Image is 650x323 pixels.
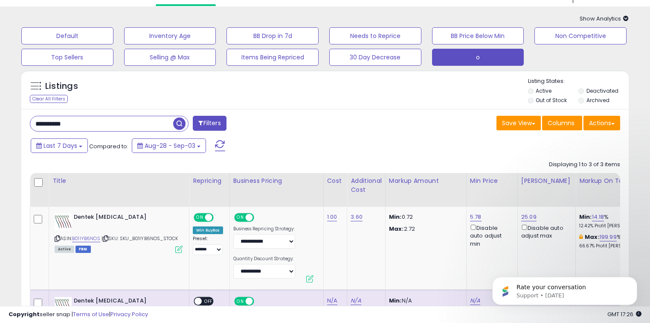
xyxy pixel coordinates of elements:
a: B01IYB6NOS [72,235,100,242]
a: Privacy Policy [110,310,148,318]
span: | SKU: SKU_B01IYB6NOS_STOCK [102,235,178,242]
div: [PERSON_NAME] [521,176,572,185]
img: 51RX4UJOc5L._SL40_.jpg [55,297,72,314]
button: Inventory Age [124,27,216,44]
button: BB Drop in 7d [226,27,319,44]
button: Top Sellers [21,49,113,66]
label: Quantity Discount Strategy: [233,256,295,262]
button: 30 Day Decrease [329,49,421,66]
div: Title [52,176,186,185]
a: 14.18 [592,213,604,221]
b: Dentek [MEDICAL_DATA] [74,297,177,307]
div: ASIN: [55,213,183,252]
span: OFF [202,298,215,305]
button: Save View [496,116,541,130]
button: Default [21,27,113,44]
div: Clear All Filters [30,95,68,103]
button: o [432,49,524,66]
a: N/A [327,297,337,305]
label: Archived [586,97,609,104]
span: ON [235,298,246,305]
label: Active [536,87,551,94]
b: Dentek [MEDICAL_DATA] [74,213,177,223]
div: % [579,233,650,249]
div: seller snap | | [9,311,148,319]
a: 1.00 [327,213,337,221]
span: Show Analytics [580,15,629,23]
strong: Copyright [9,310,40,318]
a: 3.60 [351,213,363,221]
p: 66.67% Profit [PERSON_NAME] [579,243,650,249]
a: Terms of Use [73,310,109,318]
span: Columns [548,119,575,127]
button: Columns [542,116,582,130]
img: 51RX4UJOc5L._SL40_.jpg [55,213,72,230]
span: Aug-28 - Sep-03 [145,141,195,150]
div: Disable auto adjust min [470,223,511,248]
a: 199.99 [600,233,617,241]
button: Filters [193,116,226,131]
b: Max: [585,233,600,241]
button: Aug-28 - Sep-03 [132,138,206,153]
div: Displaying 1 to 3 of 3 items [549,161,620,169]
span: Compared to: [89,142,128,150]
span: Last 7 Days [44,141,77,150]
span: FBM [75,246,91,253]
span: OFF [212,214,226,221]
div: % [579,213,650,229]
p: 12.42% Profit [PERSON_NAME] [579,223,650,229]
strong: Max: [389,225,404,233]
label: Business Repricing Strategy: [233,226,295,232]
div: Win BuyBox [193,226,223,234]
div: Cost [327,176,344,185]
button: Actions [583,116,620,130]
label: Out of Stock [536,97,567,104]
a: N/A [470,297,480,305]
span: ON [235,214,246,221]
h5: Listings [45,80,78,92]
p: 2.72 [389,225,460,233]
button: Last 7 Days [31,138,88,153]
div: Repricing [193,176,226,185]
span: OFF [252,214,266,221]
strong: Min: [389,213,402,221]
div: Business Pricing [233,176,320,185]
span: ON [194,214,205,221]
div: Min Price [470,176,514,185]
a: N/A [351,297,361,305]
p: N/A [389,297,460,305]
p: 0.72 [389,213,460,221]
div: Preset: [193,236,223,255]
a: 25.09 [521,213,537,221]
iframe: Intercom notifications message [479,259,650,319]
div: Disable auto adjust max [521,223,569,240]
i: This overrides the store level max markup for this listing [579,234,583,240]
label: Deactivated [586,87,618,94]
div: Additional Cost [351,176,382,194]
button: Selling @ Max [124,49,216,66]
button: Items Being Repriced [226,49,319,66]
button: BB Price Below Min [432,27,524,44]
div: Markup Amount [389,176,463,185]
span: All listings currently available for purchase on Amazon [55,246,74,253]
button: Non Competitive [534,27,627,44]
button: Needs to Reprice [329,27,421,44]
p: Listing States: [528,77,629,85]
b: Min: [579,213,592,221]
a: 5.78 [470,213,482,221]
strong: Min: [389,297,402,305]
